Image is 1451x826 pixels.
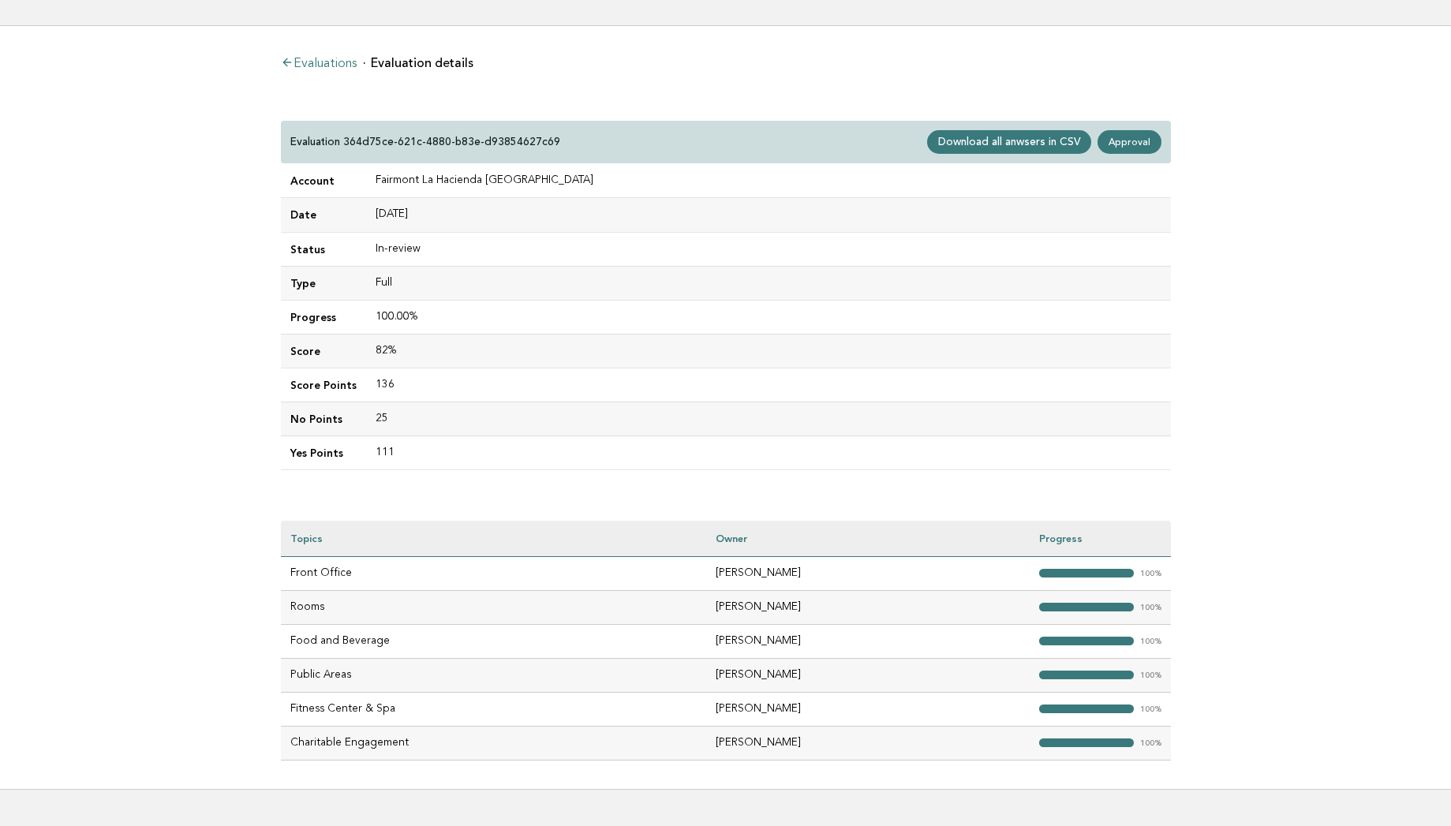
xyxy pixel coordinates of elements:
[281,521,707,556] th: Topics
[1140,637,1161,646] em: 100%
[366,164,1171,198] td: Fairmont La Hacienda [GEOGRAPHIC_DATA]
[1098,130,1161,154] a: Approval
[1039,603,1134,611] strong: ">
[366,300,1171,334] td: 100.00%
[706,521,1029,556] th: Owner
[1140,604,1161,612] em: 100%
[1039,637,1134,645] strong: ">
[281,266,366,300] td: Type
[366,232,1171,266] td: In-review
[1039,569,1134,577] strong: ">
[706,692,1029,726] td: [PERSON_NAME]
[281,58,357,70] a: Evaluations
[281,692,707,726] td: Fitness Center & Spa
[366,436,1171,470] td: 111
[1140,705,1161,714] em: 100%
[1140,671,1161,680] em: 100%
[281,590,707,624] td: Rooms
[281,300,366,334] td: Progress
[706,556,1029,590] td: [PERSON_NAME]
[363,57,473,69] li: Evaluation details
[290,135,560,149] p: Evaluation 364d75ce-621c-4880-b83e-d93854627c69
[281,164,366,198] td: Account
[706,726,1029,760] td: [PERSON_NAME]
[1140,739,1161,748] em: 100%
[1039,671,1134,679] strong: ">
[706,590,1029,624] td: [PERSON_NAME]
[1140,570,1161,578] em: 100%
[281,726,707,760] td: Charitable Engagement
[281,658,707,692] td: Public Areas
[366,334,1171,368] td: 82%
[281,624,707,658] td: Food and Beverage
[366,368,1171,402] td: 136
[281,436,366,470] td: Yes Points
[281,368,366,402] td: Score Points
[281,556,707,590] td: Front Office
[281,334,366,368] td: Score
[366,266,1171,300] td: Full
[281,232,366,266] td: Status
[706,658,1029,692] td: [PERSON_NAME]
[1030,521,1171,556] th: Progress
[366,402,1171,435] td: 25
[927,130,1091,154] a: Download all anwsers in CSV
[1039,738,1134,747] strong: ">
[281,198,366,232] td: Date
[706,624,1029,658] td: [PERSON_NAME]
[366,198,1171,232] td: [DATE]
[1039,705,1134,713] strong: ">
[281,402,366,435] td: No Points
